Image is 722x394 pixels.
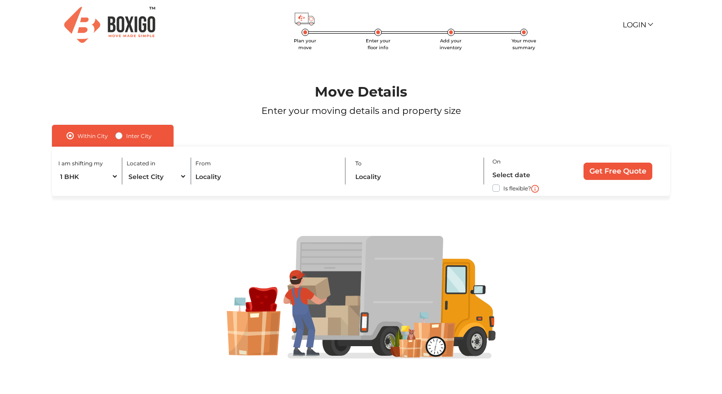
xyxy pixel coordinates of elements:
[77,130,108,141] label: Within City
[195,169,337,184] input: Locality
[366,38,390,51] span: Enter your floor info
[503,183,531,192] label: Is flexible?
[294,38,316,51] span: Plan your move
[355,159,362,168] label: To
[58,159,103,168] label: I am shifting my
[126,130,152,141] label: Inter City
[195,159,211,168] label: From
[29,104,693,118] p: Enter your moving details and property size
[512,38,536,51] span: Your move summary
[355,169,476,184] input: Locality
[492,167,563,183] input: Select date
[492,158,501,166] label: On
[64,7,155,43] img: Boxigo
[29,84,693,100] h1: Move Details
[584,163,652,180] input: Get Free Quote
[623,20,652,29] a: Login
[440,38,462,51] span: Add your inventory
[531,185,539,193] img: i
[127,159,155,168] label: Located in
